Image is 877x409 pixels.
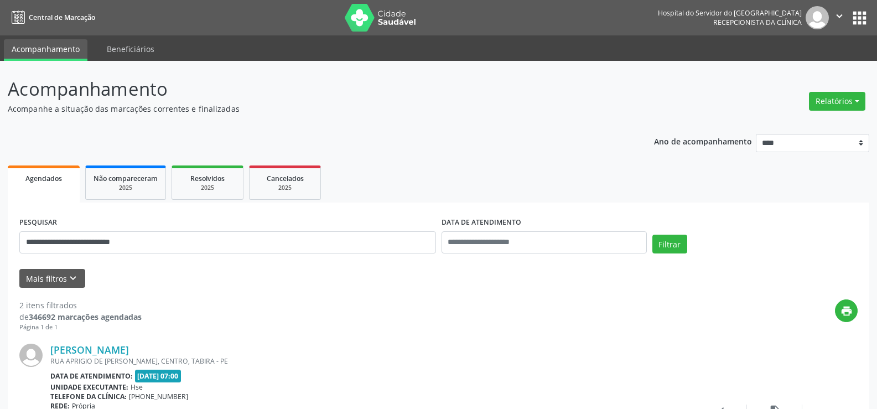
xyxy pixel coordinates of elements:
[180,184,235,192] div: 2025
[67,272,79,284] i: keyboard_arrow_down
[99,39,162,59] a: Beneficiários
[19,311,142,323] div: de
[8,8,95,27] a: Central de Marcação
[4,39,87,61] a: Acompanhamento
[94,174,158,183] span: Não compareceram
[19,299,142,311] div: 2 itens filtrados
[267,174,304,183] span: Cancelados
[19,214,57,231] label: PESQUISAR
[50,371,133,381] b: Data de atendimento:
[658,8,802,18] div: Hospital do Servidor do [GEOGRAPHIC_DATA]
[94,184,158,192] div: 2025
[829,6,850,29] button: 
[652,235,687,253] button: Filtrar
[25,174,62,183] span: Agendados
[129,392,188,401] span: [PHONE_NUMBER]
[131,382,143,392] span: Hse
[442,214,521,231] label: DATA DE ATENDIMENTO
[840,305,853,317] i: print
[713,18,802,27] span: Recepcionista da clínica
[257,184,313,192] div: 2025
[809,92,865,111] button: Relatórios
[850,8,869,28] button: apps
[29,13,95,22] span: Central de Marcação
[833,10,845,22] i: 
[50,356,692,366] div: RUA APRIGIO DE [PERSON_NAME], CENTRO, TABIRA - PE
[835,299,858,322] button: print
[806,6,829,29] img: img
[190,174,225,183] span: Resolvidos
[8,75,611,103] p: Acompanhamento
[8,103,611,115] p: Acompanhe a situação das marcações correntes e finalizadas
[19,323,142,332] div: Página 1 de 1
[19,269,85,288] button: Mais filtroskeyboard_arrow_down
[654,134,752,148] p: Ano de acompanhamento
[50,392,127,401] b: Telefone da clínica:
[29,312,142,322] strong: 346692 marcações agendadas
[19,344,43,367] img: img
[50,382,128,392] b: Unidade executante:
[50,344,129,356] a: [PERSON_NAME]
[135,370,181,382] span: [DATE] 07:00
